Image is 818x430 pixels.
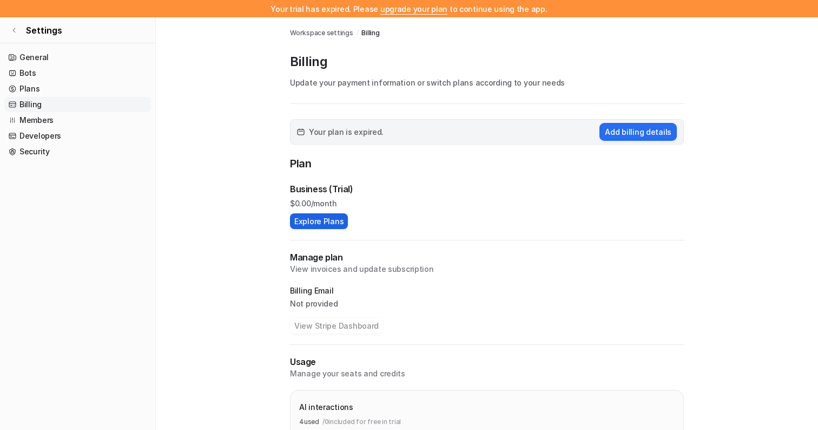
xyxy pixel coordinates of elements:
[4,66,151,81] a: Bots
[297,128,305,136] img: calender-icon.svg
[53,223,64,233] img: Profile image for eesel
[9,332,207,350] textarea: Message…
[4,97,151,112] a: Billing
[290,77,684,88] p: Update your payment information or switch plans according to your needs
[4,128,151,144] a: Developers
[4,113,151,128] a: Members
[290,285,684,296] p: Billing Email
[290,298,684,309] p: Not provided
[357,28,359,38] span: /
[27,196,91,205] b: under 12 hours
[17,159,103,178] b: [EMAIL_ADDRESS][DOMAIN_NAME]
[290,251,684,264] h2: Manage plan
[290,198,684,209] p: $ 0.00/month
[67,224,87,232] b: eesel
[17,274,169,306] div: To make sure we put together the right custom plan for you, could you share a bit more about your...
[290,155,684,174] p: Plan
[9,62,208,77] div: [DATE]
[4,50,151,65] a: General
[290,28,353,38] a: Workspace settings
[299,401,353,413] p: AI interactions
[186,350,203,368] button: Send a message…
[48,83,199,115] div: I want to do a custom plan. For around 40,000 email interactions a month. How much would it cost?
[290,368,684,379] p: Manage your seats and credits
[290,318,383,334] button: View Stripe Dashboard
[7,4,28,25] button: go back
[17,355,25,363] button: Emoji picker
[52,10,91,18] h1: Operator
[25,305,169,346] li: Which platform(s) are you planning to use eesel AI with? (For example: Zendesk, Freshdesk, Interc...
[190,4,209,24] div: Close
[290,183,353,196] p: Business (Trial)
[34,355,43,363] button: Gif picker
[380,4,447,14] a: upgrade your plan
[17,137,169,179] div: You’ll get replies here and in your email: ✉️
[322,417,401,427] p: / 0 included for free in trial
[17,252,169,273] div: Hey [PERSON_NAME], ​
[51,355,60,363] button: Upload attachment
[9,221,208,246] div: eesel says…
[67,223,164,233] div: joined the conversation
[26,24,62,37] span: Settings
[169,4,190,25] button: Home
[17,185,169,206] div: Our usual reply time 🕒
[31,6,48,23] img: Profile image for Operator
[4,144,151,159] a: Security
[9,77,208,131] div: Kendry says…
[39,77,208,122] div: I want to do a custom plan. For around 40,000 email interactions a month. How much would it cost?
[290,356,684,368] p: Usage
[290,53,684,70] p: Billing
[599,123,677,141] button: Add billing details
[9,131,208,221] div: Operator says…
[290,213,348,229] button: Explore Plans
[290,264,684,275] p: View invoices and update subscription
[309,126,384,138] span: Your plan is expired.
[9,131,177,213] div: You’ll get replies here and in your email:✉️[EMAIL_ADDRESS][DOMAIN_NAME]Our usual reply time🕒unde...
[4,81,151,96] a: Plans
[299,417,319,427] p: 4 used
[361,28,379,38] a: Billing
